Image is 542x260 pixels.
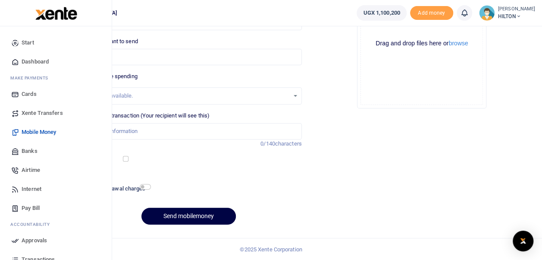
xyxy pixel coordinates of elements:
[22,109,63,117] span: Xente Transfers
[353,5,410,21] li: Wallet ballance
[22,128,56,136] span: Mobile Money
[141,208,236,225] button: Send mobilemoney
[35,7,77,20] img: logo-large
[7,199,105,218] a: Pay Bill
[7,71,105,85] li: M
[7,33,105,52] a: Start
[479,5,495,21] img: profile-user
[410,6,453,20] span: Add money
[7,161,105,180] a: Airtime
[22,204,40,212] span: Pay Bill
[410,9,453,16] a: Add money
[448,40,468,46] button: browse
[75,49,301,65] input: UGX
[7,231,105,250] a: Approvals
[7,180,105,199] a: Internet
[7,218,105,231] li: Ac
[75,123,301,140] input: Enter extra information
[81,92,289,100] div: No options available.
[361,39,482,48] div: Drag and drop files here or
[357,5,406,21] a: UGX 1,100,200
[498,6,535,13] small: [PERSON_NAME]
[498,13,535,20] span: HILTON
[7,85,105,104] a: Cards
[15,75,48,81] span: ake Payments
[22,236,47,245] span: Approvals
[22,38,34,47] span: Start
[7,142,105,161] a: Banks
[7,104,105,123] a: Xente Transfers
[260,140,275,147] span: 0/140
[22,185,41,193] span: Internet
[34,10,77,16] a: logo-small logo-large logo-large
[22,57,49,66] span: Dashboard
[7,123,105,142] a: Mobile Money
[363,9,400,17] span: UGX 1,100,200
[275,140,302,147] span: characters
[410,6,453,20] li: Toup your wallet
[513,231,533,251] div: Open Intercom Messenger
[7,52,105,71] a: Dashboard
[22,166,40,174] span: Airtime
[479,5,535,21] a: profile-user [PERSON_NAME] HILTON
[22,147,38,155] span: Banks
[75,111,210,120] label: Memo for this transaction (Your recipient will see this)
[17,221,50,228] span: countability
[22,90,37,98] span: Cards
